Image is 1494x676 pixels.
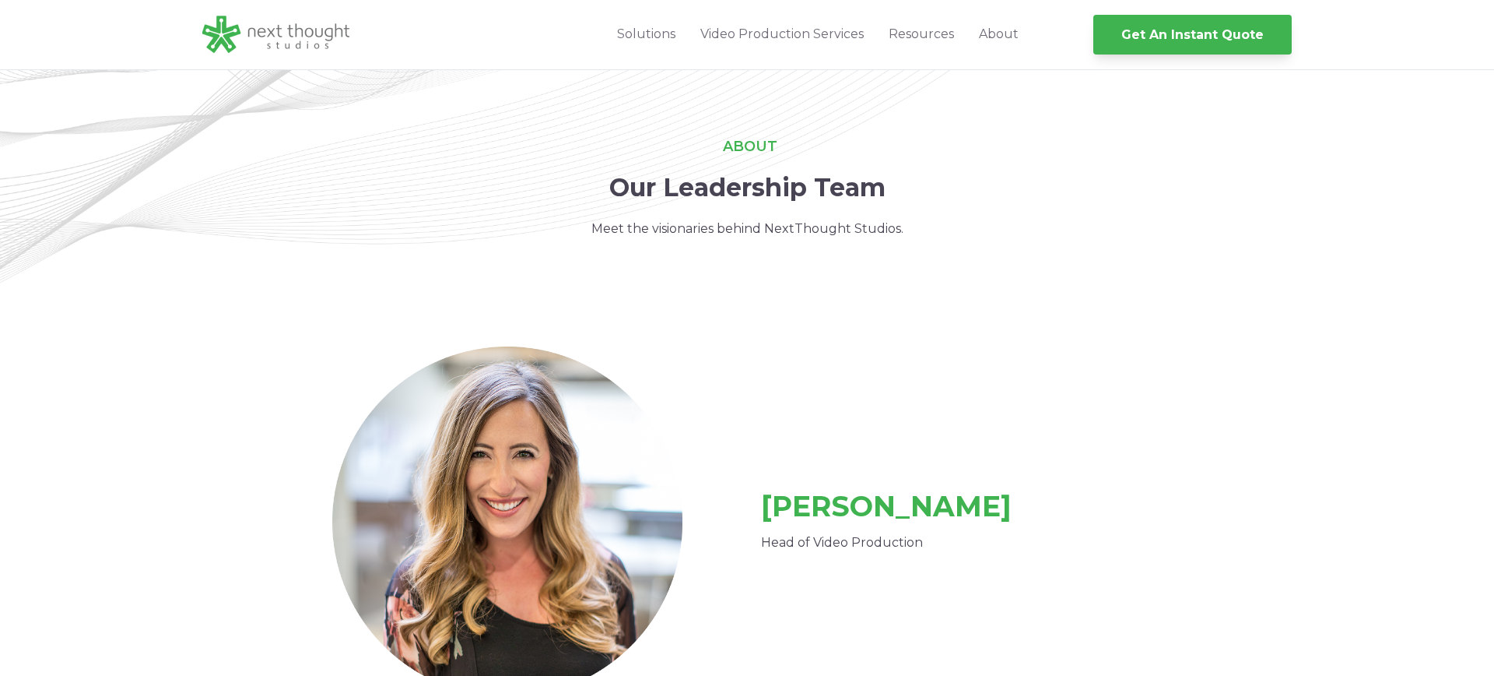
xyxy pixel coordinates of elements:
p: Head of Video Production [761,533,1307,553]
p: Meet the visionaries behind NextThought Studios. [280,219,1214,239]
img: Next Thought Studios Logo [202,15,349,55]
a: Get An Instant Quote [1093,15,1292,55]
h2: [PERSON_NAME] [761,491,1307,523]
div: ABOUT [717,136,777,157]
h1: Our Leadership Team [280,174,1214,202]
